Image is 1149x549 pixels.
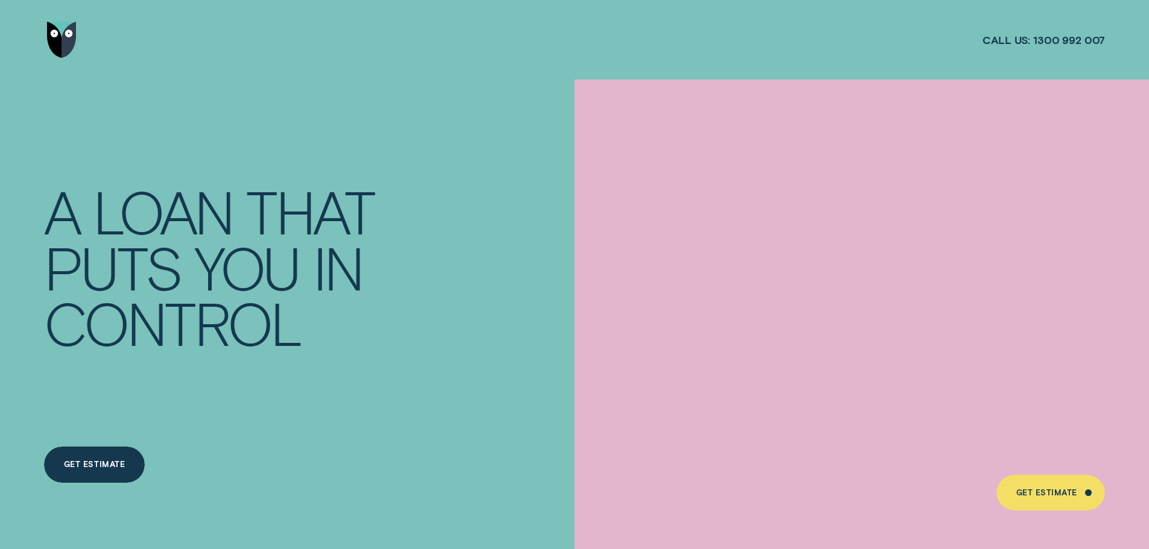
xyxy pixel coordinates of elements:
a: Get Estimate [996,475,1106,511]
img: Wisr [47,22,77,58]
span: Call us: [983,33,1030,47]
h4: A LOAN THAT PUTS YOU IN CONTROL [44,183,390,350]
a: Call us:1300 992 007 [983,33,1105,47]
a: Get Estimate [44,447,145,483]
span: 1300 992 007 [1033,33,1105,47]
